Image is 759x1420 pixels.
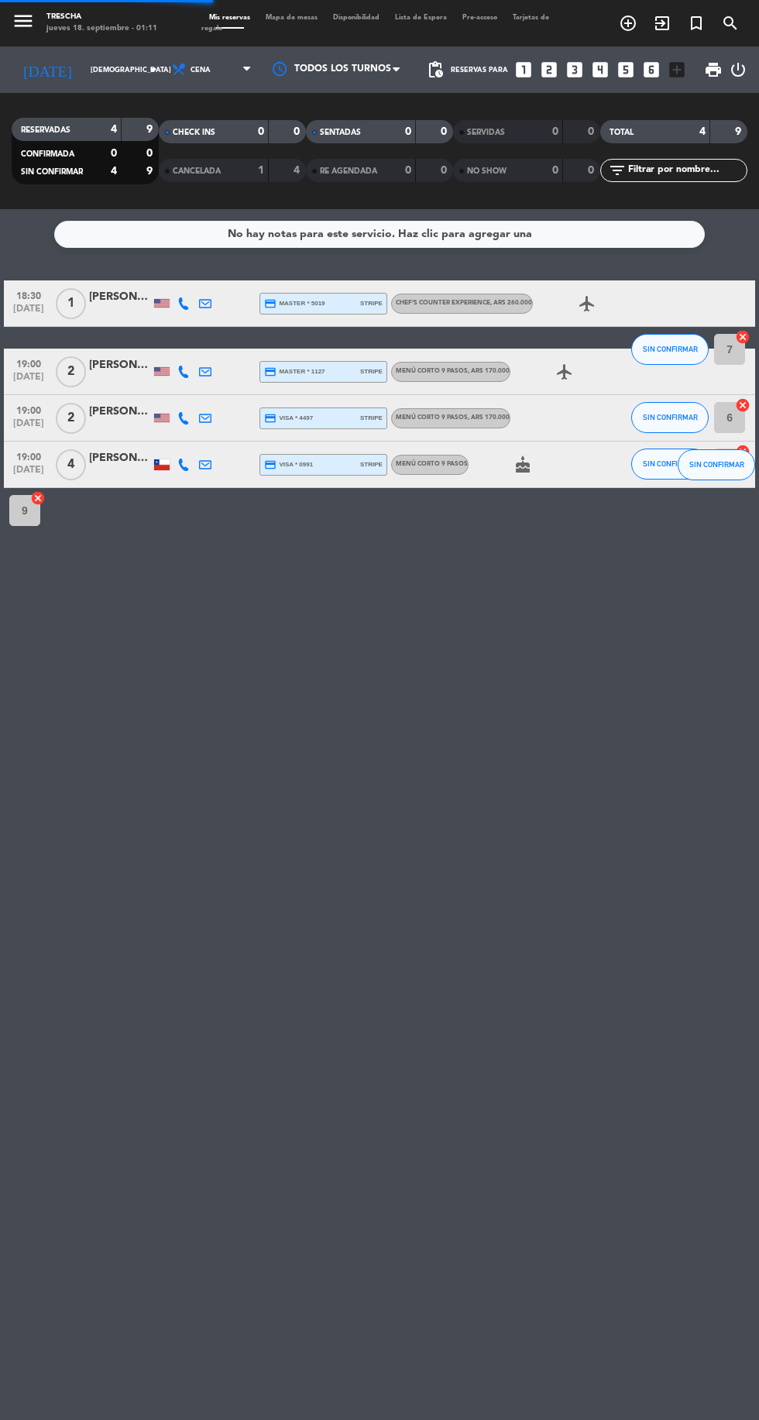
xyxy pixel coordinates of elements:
span: Mis reservas [201,14,258,21]
i: looks_3 [565,60,585,80]
span: SENTADAS [320,129,361,136]
strong: 4 [294,165,303,176]
strong: 0 [588,126,597,137]
div: [PERSON_NAME] [89,356,151,374]
span: visa * 0991 [264,459,313,471]
span: Pre-acceso [455,14,505,21]
strong: 0 [405,126,411,137]
span: SIN CONFIRMAR [643,345,698,353]
i: looks_5 [616,60,636,80]
span: stripe [360,413,383,423]
i: add_circle_outline [619,14,637,33]
span: [DATE] [9,418,48,436]
span: Menú corto 9 pasos [396,461,468,467]
span: visa * 4497 [264,412,313,425]
strong: 0 [405,165,411,176]
i: search [721,14,740,33]
span: NO SHOW [467,167,507,175]
i: looks_one [513,60,534,80]
i: looks_6 [641,60,661,80]
span: stripe [360,298,383,308]
i: exit_to_app [653,14,671,33]
i: credit_card [264,459,276,471]
strong: 4 [111,124,117,135]
span: Disponibilidad [325,14,387,21]
span: SERVIDAS [467,129,505,136]
i: power_settings_new [729,60,747,79]
strong: 0 [552,165,558,176]
i: cancel [735,329,750,345]
i: filter_list [608,161,627,180]
i: turned_in_not [687,14,706,33]
div: jueves 18. septiembre - 01:11 [46,23,157,35]
span: Mapa de mesas [258,14,325,21]
strong: 0 [441,126,450,137]
div: [PERSON_NAME] [89,288,151,306]
div: No hay notas para este servicio. Haz clic para agregar una [228,225,532,243]
span: , ARS 260.000 [490,300,532,306]
strong: 4 [111,166,117,177]
div: Trescha [46,12,157,23]
span: master * 1127 [264,366,325,378]
strong: 0 [441,165,450,176]
i: cancel [30,490,46,506]
span: print [704,60,723,79]
span: [DATE] [9,304,48,321]
div: [PERSON_NAME] [89,403,151,421]
i: airplanemode_active [578,294,596,313]
strong: 0 [258,126,264,137]
span: CHECK INS [173,129,215,136]
span: SIN CONFIRMAR [21,168,83,176]
i: credit_card [264,412,276,425]
span: stripe [360,459,383,469]
strong: 4 [699,126,706,137]
div: [PERSON_NAME] [89,449,151,467]
i: cake [513,456,532,474]
span: Menú corto 9 pasos [396,368,510,374]
button: SIN CONFIRMAR [631,334,709,365]
i: arrow_drop_down [144,60,163,79]
span: , ARS 170.000 [468,368,510,374]
strong: 0 [111,148,117,159]
strong: 0 [294,126,303,137]
span: SIN CONFIRMAR [643,413,698,421]
span: SIN CONFIRMAR [689,460,744,469]
strong: 0 [146,148,156,159]
span: 4 [56,449,86,480]
button: SIN CONFIRMAR [631,449,709,480]
strong: 1 [258,165,264,176]
i: add_box [667,60,687,80]
span: 18:30 [9,286,48,304]
span: 1 [56,288,86,319]
i: looks_two [539,60,559,80]
span: , ARS 170.000 [468,414,510,421]
span: Reservas para [451,66,508,74]
i: menu [12,9,35,33]
strong: 9 [146,124,156,135]
span: 19:00 [9,401,48,418]
span: [DATE] [9,465,48,483]
i: credit_card [264,366,276,378]
i: cancel [735,444,750,459]
span: Lista de Espera [387,14,455,21]
i: airplanemode_active [555,363,574,381]
span: SIN CONFIRMAR [643,459,698,468]
strong: 0 [552,126,558,137]
span: pending_actions [426,60,445,79]
strong: 9 [146,166,156,177]
button: SIN CONFIRMAR [678,449,755,480]
span: [DATE] [9,372,48,390]
strong: 9 [735,126,744,137]
span: TOTAL [610,129,634,136]
input: Filtrar por nombre... [627,162,747,179]
span: CONFIRMADA [21,150,74,158]
span: master * 5019 [264,297,325,310]
span: Cena [191,66,211,74]
span: 19:00 [9,354,48,372]
span: RE AGENDADA [320,167,377,175]
button: menu [12,9,35,36]
span: RESERVADAS [21,126,70,134]
span: stripe [360,366,383,376]
span: 2 [56,403,86,434]
span: CANCELADA [173,167,221,175]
